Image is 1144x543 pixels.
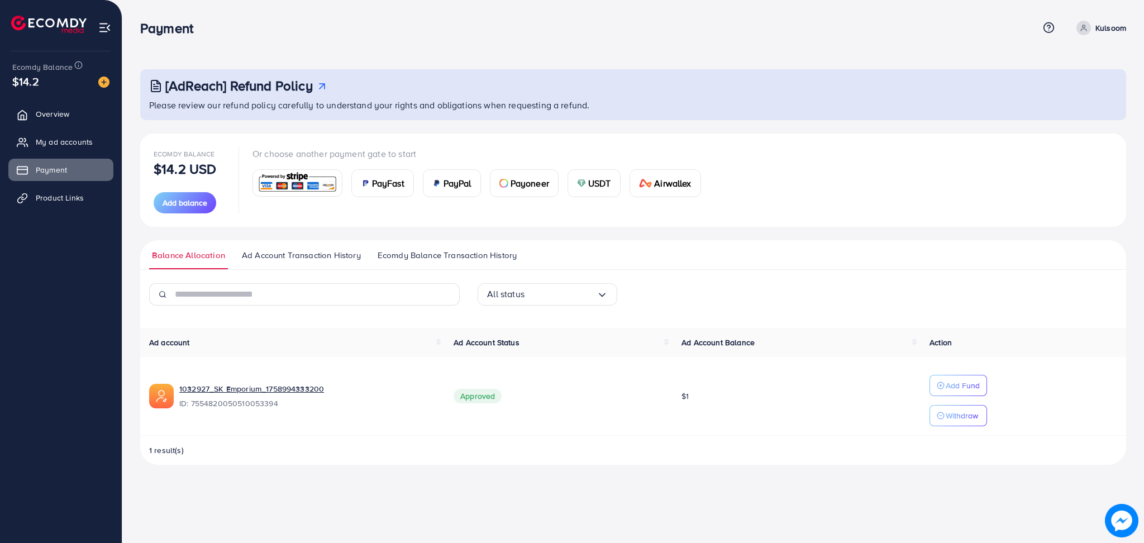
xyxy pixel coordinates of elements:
[154,149,214,159] span: Ecomdy Balance
[490,169,559,197] a: cardPayoneer
[12,73,39,89] span: $14.2
[946,409,978,422] p: Withdraw
[525,285,597,303] input: Search for option
[511,177,549,190] span: Payoneer
[588,177,611,190] span: USDT
[36,192,84,203] span: Product Links
[361,179,370,188] img: card
[179,383,324,394] a: 1032927_SK Emporium_1758994333200
[152,249,225,261] span: Balance Allocation
[929,375,987,396] button: Add Fund
[242,249,361,261] span: Ad Account Transaction History
[149,337,190,348] span: Ad account
[149,98,1119,112] p: Please review our refund policy carefully to understand your rights and obligations when requesti...
[444,177,471,190] span: PayPal
[256,171,339,195] img: card
[1072,21,1126,35] a: Kulsoom
[639,179,652,188] img: card
[98,77,109,88] img: image
[8,131,113,153] a: My ad accounts
[454,337,519,348] span: Ad Account Status
[12,61,73,73] span: Ecomdy Balance
[36,164,67,175] span: Payment
[8,187,113,209] a: Product Links
[98,21,111,34] img: menu
[946,379,980,392] p: Add Fund
[163,197,207,208] span: Add balance
[154,162,216,175] p: $14.2 USD
[654,177,691,190] span: Airwallex
[454,389,502,403] span: Approved
[154,192,216,213] button: Add balance
[630,169,701,197] a: cardAirwallex
[149,445,184,456] span: 1 result(s)
[36,108,69,120] span: Overview
[568,169,621,197] a: cardUSDT
[681,337,755,348] span: Ad Account Balance
[487,285,525,303] span: All status
[36,136,93,147] span: My ad accounts
[252,147,710,160] p: Or choose another payment gate to start
[929,405,987,426] button: Withdraw
[378,249,517,261] span: Ecomdy Balance Transaction History
[929,337,952,348] span: Action
[499,179,508,188] img: card
[351,169,414,197] a: cardPayFast
[165,78,313,94] h3: [AdReach] Refund Policy
[252,169,342,197] a: card
[179,398,436,409] span: ID: 7554820050510053394
[1095,21,1126,35] p: Kulsoom
[432,179,441,188] img: card
[681,390,689,402] span: $1
[179,383,436,409] div: <span class='underline'>1032927_SK Emporium_1758994333200</span></br>7554820050510053394
[8,159,113,181] a: Payment
[423,169,481,197] a: cardPayPal
[149,384,174,408] img: ic-ads-acc.e4c84228.svg
[478,283,617,306] div: Search for option
[8,103,113,125] a: Overview
[140,20,202,36] h3: Payment
[11,16,87,33] img: logo
[372,177,404,190] span: PayFast
[1107,506,1137,536] img: image
[577,179,586,188] img: card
